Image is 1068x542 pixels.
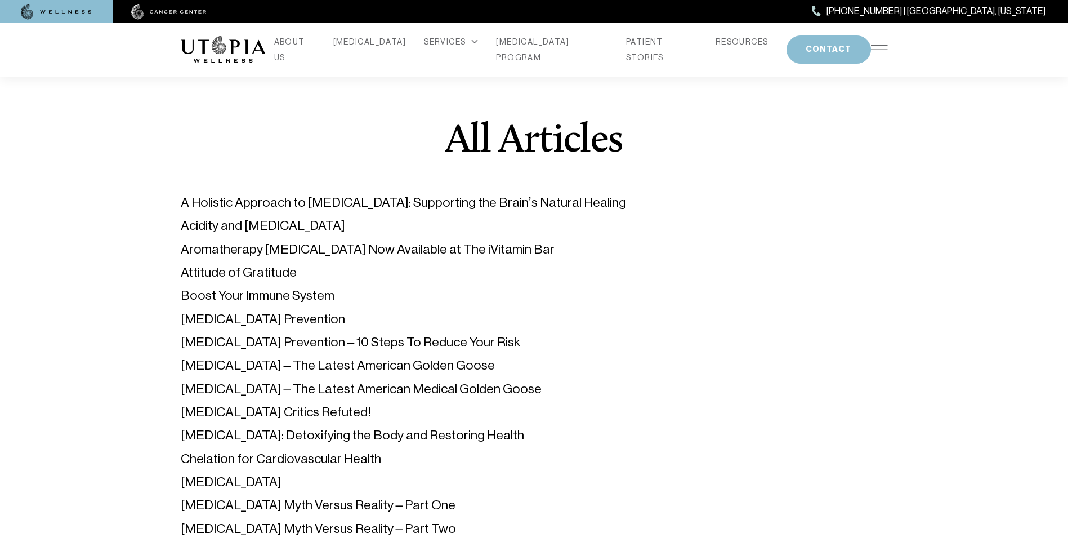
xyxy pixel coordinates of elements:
[787,35,871,64] button: CONTACT
[21,4,92,20] img: wellness
[181,218,345,233] a: Acidity and [MEDICAL_DATA]
[391,121,677,162] h1: All Articles
[496,34,608,65] a: [MEDICAL_DATA] PROGRAM
[181,381,542,396] a: [MEDICAL_DATA] – The Latest American Medical Golden Goose
[626,34,698,65] a: PATIENT STORIES
[181,242,555,256] a: Aromatherapy [MEDICAL_DATA] Now Available at The iVitamin Bar
[181,312,345,326] a: [MEDICAL_DATA] Prevention
[181,521,457,536] a: [MEDICAL_DATA] Myth Versus Reality – Part Two
[274,34,315,65] a: ABOUT US
[181,428,524,442] a: [MEDICAL_DATA]: Detoxifying the Body and Restoring Health
[181,335,521,349] a: [MEDICAL_DATA] Prevention – 10 Steps To Reduce Your Risk
[181,497,456,512] a: [MEDICAL_DATA] Myth Versus Reality – Part One
[424,34,478,50] div: SERVICES
[181,474,281,489] a: [MEDICAL_DATA]
[826,4,1045,19] span: [PHONE_NUMBER] | [GEOGRAPHIC_DATA], [US_STATE]
[181,36,265,63] img: logo
[181,358,495,372] a: [MEDICAL_DATA] – The Latest American Golden Goose
[131,4,207,20] img: cancer center
[181,288,334,303] a: Boost Your Immune System
[871,45,888,54] img: icon-hamburger
[181,265,297,279] a: Attitude of Gratitude
[181,195,626,210] a: A Holistic Approach to [MEDICAL_DATA]: Supporting the Brain’s Natural Healing
[812,4,1045,19] a: [PHONE_NUMBER] | [GEOGRAPHIC_DATA], [US_STATE]
[333,34,406,50] a: [MEDICAL_DATA]
[181,451,381,466] a: Chelation for Cardiovascular Health
[181,405,371,419] a: [MEDICAL_DATA] Critics Refuted!
[716,34,768,50] a: RESOURCES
